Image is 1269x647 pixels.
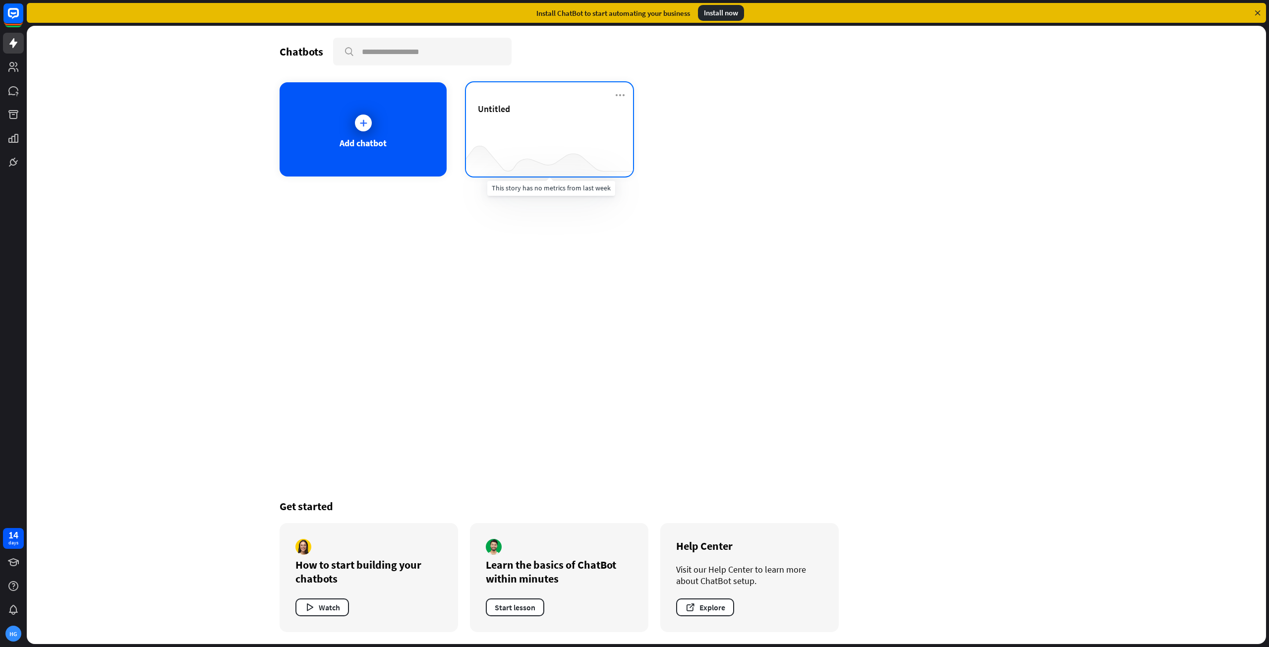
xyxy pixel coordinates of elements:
a: 14 days [3,528,24,549]
div: 14 [8,530,18,539]
div: Learn the basics of ChatBot within minutes [486,558,633,586]
button: Open LiveChat chat widget [8,4,38,34]
button: Watch [295,598,349,616]
img: author [295,539,311,555]
div: Install ChatBot to start automating your business [536,8,690,18]
div: Add chatbot [340,137,387,149]
div: Help Center [676,539,823,553]
div: Get started [280,499,1013,513]
button: Start lesson [486,598,544,616]
div: Visit our Help Center to learn more about ChatBot setup. [676,564,823,587]
div: How to start building your chatbots [295,558,442,586]
div: days [8,539,18,546]
div: Install now [698,5,744,21]
div: HG [5,626,21,642]
button: Explore [676,598,734,616]
img: author [486,539,502,555]
div: Chatbots [280,45,323,59]
span: Untitled [478,103,510,115]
